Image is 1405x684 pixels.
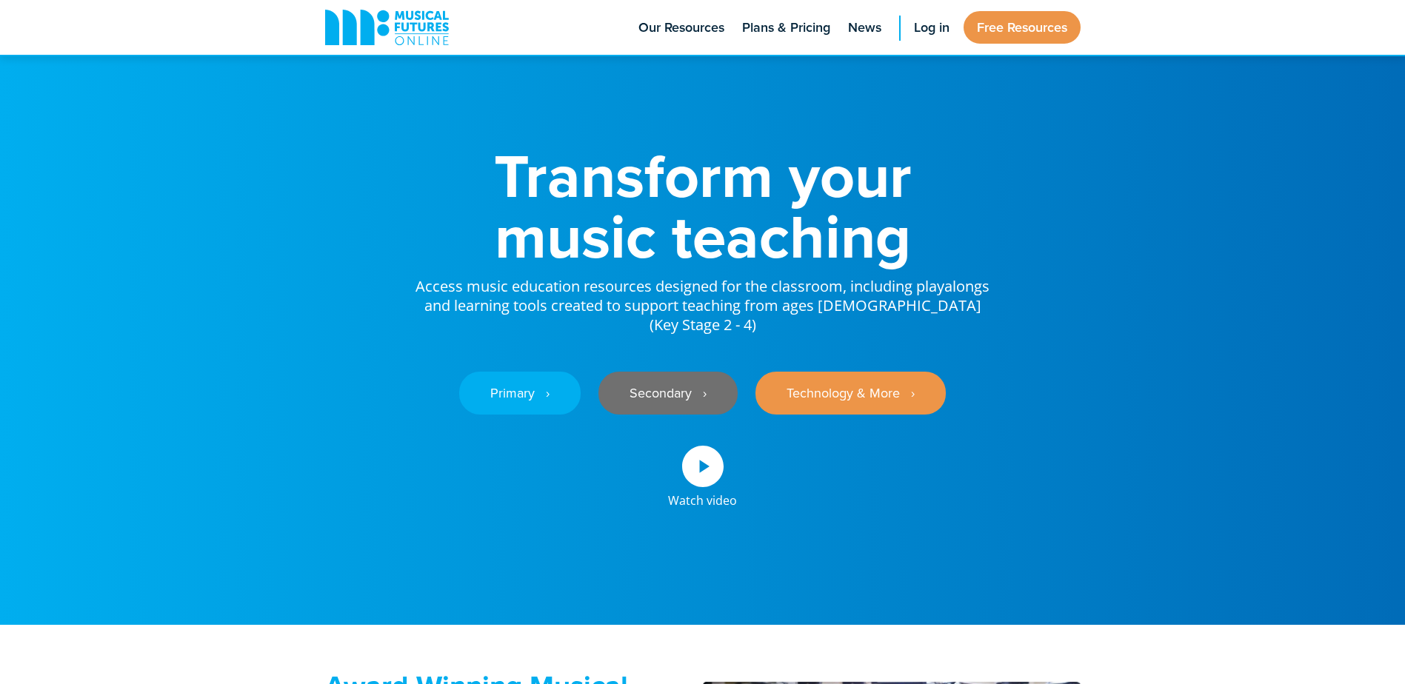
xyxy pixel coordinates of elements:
[914,18,950,38] span: Log in
[598,372,738,415] a: Secondary ‎‏‏‎ ‎ ›
[848,18,881,38] span: News
[414,266,992,335] p: Access music education resources designed for the classroom, including playalongs and learning to...
[638,18,724,38] span: Our Resources
[459,372,581,415] a: Primary ‎‏‏‎ ‎ ›
[742,18,830,38] span: Plans & Pricing
[755,372,946,415] a: Technology & More ‎‏‏‎ ‎ ›
[964,11,1081,44] a: Free Resources
[668,487,737,506] div: Watch video
[414,145,992,266] h1: Transform your music teaching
